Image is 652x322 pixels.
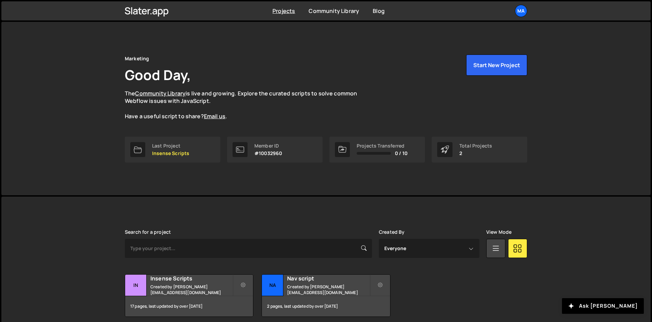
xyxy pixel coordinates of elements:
div: 2 pages, last updated by over [DATE] [262,296,390,317]
input: Type your project... [125,239,372,258]
h1: Good Day, [125,65,191,84]
div: Last Project [152,143,189,149]
p: #10032960 [254,151,282,156]
label: View Mode [486,229,512,235]
p: 2 [459,151,492,156]
a: Last Project Insense Scripts [125,137,220,163]
div: Member ID [254,143,282,149]
p: Insense Scripts [152,151,189,156]
a: Community Library [135,90,186,97]
a: Blog [373,7,385,15]
label: Search for a project [125,229,171,235]
div: Total Projects [459,143,492,149]
div: Na [262,275,283,296]
span: 0 / 10 [395,151,407,156]
div: Marketing [125,55,149,63]
button: Start New Project [466,55,527,76]
label: Created By [379,229,405,235]
h2: Insense Scripts [150,275,233,282]
div: In [125,275,147,296]
a: In Insense Scripts Created by [PERSON_NAME][EMAIL_ADDRESS][DOMAIN_NAME] 17 pages, last updated by... [125,274,253,317]
a: Email us [204,112,225,120]
small: Created by [PERSON_NAME][EMAIL_ADDRESS][DOMAIN_NAME] [287,284,369,295]
p: The is live and growing. Explore the curated scripts to solve common Webflow issues with JavaScri... [125,90,370,120]
a: Ma [515,5,527,17]
div: Projects Transferred [357,143,407,149]
h2: Nav script [287,275,369,282]
a: Projects [272,7,295,15]
div: 17 pages, last updated by over [DATE] [125,296,253,317]
a: Community Library [309,7,359,15]
button: Ask [PERSON_NAME] [562,298,644,314]
a: Na Nav script Created by [PERSON_NAME][EMAIL_ADDRESS][DOMAIN_NAME] 2 pages, last updated by over ... [262,274,390,317]
small: Created by [PERSON_NAME][EMAIL_ADDRESS][DOMAIN_NAME] [150,284,233,295]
